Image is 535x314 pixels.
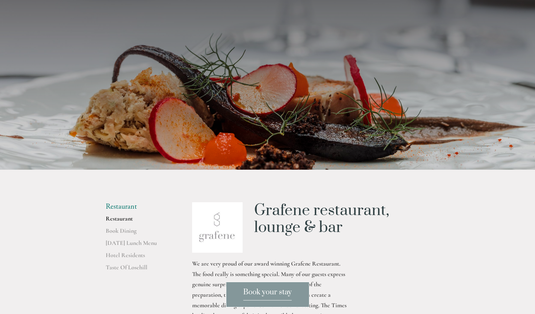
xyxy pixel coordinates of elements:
[106,202,170,211] li: Restaurant
[254,202,429,236] h1: Grafene restaurant, lounge & bar
[106,215,170,227] a: Restaurant
[192,202,243,253] img: grafene.jpg
[106,227,170,239] a: Book Dining
[106,264,170,276] a: Taste Of Losehill
[243,288,292,300] span: Book your stay
[106,239,170,251] a: [DATE] Lunch Menu
[226,282,309,307] a: Book your stay
[106,251,170,264] a: Hotel Residents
